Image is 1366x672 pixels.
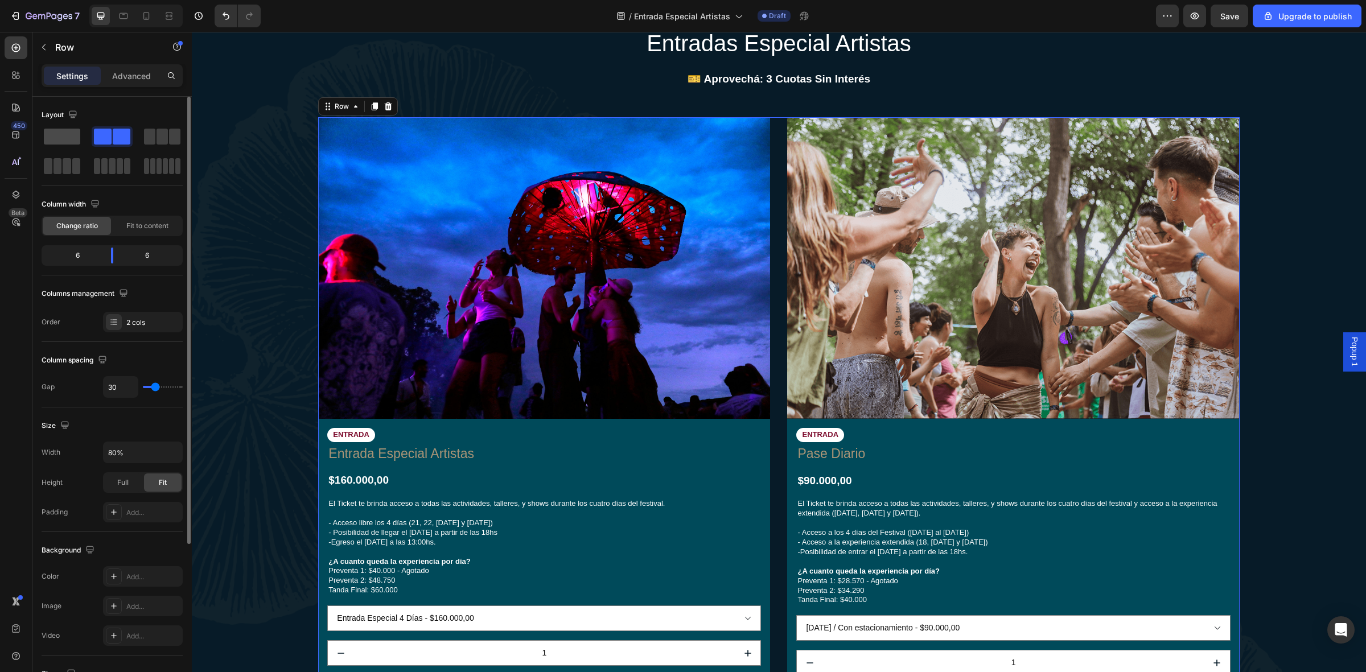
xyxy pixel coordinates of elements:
[1211,5,1248,27] button: Save
[1220,11,1239,21] span: Save
[9,208,27,217] div: Beta
[769,11,786,21] span: Draft
[141,69,159,80] div: Row
[44,248,102,263] div: 6
[42,382,55,392] div: Gap
[104,377,138,397] input: Auto
[543,609,569,633] button: increment
[75,9,80,23] p: 7
[137,496,568,535] p: - Posibilidad de llegar el [DATE] a partir de las 18hs -Egreso el [DATE] a las 13:00hs.
[629,10,632,22] span: /
[126,318,180,328] div: 2 cols
[42,108,80,123] div: Layout
[42,447,60,457] div: Width
[605,619,631,643] button: decrement
[634,10,730,22] span: Entrada Especial Artistas
[606,545,1037,574] p: Preventa 1: $28.570 - Agotado Preventa 2: $34.290 Tanda Final: $40.000
[42,477,63,488] div: Height
[126,508,180,518] div: Add...
[215,5,261,27] div: Undo/Redo
[136,609,162,633] button: decrement
[137,525,278,534] strong: ¿A cuanto queda la experiencia por día?
[159,477,167,488] span: Fit
[135,413,569,432] h1: Entrada Especial Artistas
[604,413,1038,432] h1: Pase Diario
[5,5,85,27] button: 7
[126,631,180,641] div: Add...
[42,317,60,327] div: Order
[496,41,678,53] strong: 🎫 Aprovechá: 3 Cuotas Sin Interés
[122,248,180,263] div: 6
[610,398,647,408] p: ENTRADA
[1262,10,1352,22] div: Upgrade to publish
[42,601,61,611] div: Image
[606,506,1037,545] p: - Acceso a la experiencia extendida (18, [DATE] y [DATE]) -Posibilidad de entrar el [DATE] a part...
[137,487,568,496] p: - Acceso libre los 4 días (21, 22, [DATE] y [DATE])
[42,543,97,558] div: Background
[104,442,182,463] input: Auto
[55,40,152,54] p: Row
[11,36,1163,58] div: Rich Text Editor. Editing area: main
[126,601,180,612] div: Add...
[141,398,178,408] p: ENTRADA
[42,571,59,582] div: Color
[56,221,98,231] span: Change ratio
[42,353,109,368] div: Column spacing
[11,121,27,130] div: 450
[1157,305,1168,335] span: Popup 1
[604,441,1038,457] div: $90.000,00
[631,619,1012,643] input: quantity
[42,286,130,302] div: Columns management
[162,609,543,633] input: quantity
[126,221,168,231] span: Fit to content
[42,418,72,434] div: Size
[126,85,578,386] img: gempages_530364418496660512-65ec8007-afcd-41cc-8b93-2c102d49967c.jpg
[606,467,1037,496] p: El Ticket te brinda acceso a todas las actividades, talleres, y shows durante los cuatro días del...
[126,572,180,582] div: Add...
[595,85,1047,387] img: gempages_530364418496660512-efba7106-79f9-40ec-b070-29c8af54d9fc.png
[606,535,747,543] strong: ¿A cuanto queda la experiencia por día?
[606,496,1037,506] p: - Acceso a los 4 días del Festival ([DATE] al [DATE])
[112,70,151,82] p: Advanced
[117,477,129,488] span: Full
[42,507,68,517] div: Padding
[192,32,1366,672] iframe: To enrich screen reader interactions, please activate Accessibility in Grammarly extension settings
[1253,5,1361,27] button: Upgrade to publish
[135,440,569,457] div: $160.000,00
[56,70,88,82] p: Settings
[1013,619,1038,643] button: increment
[42,630,60,641] div: Video
[137,467,568,487] p: El Ticket te brinda acceso a todas las actividades, talleres, y shows durante los cuatro días del...
[137,534,568,563] p: Preventa 1: $40.000 - Agotado Preventa 2: $48.750 Tanda Final: $60.000
[1327,616,1355,644] div: Open Intercom Messenger
[42,197,102,212] div: Column width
